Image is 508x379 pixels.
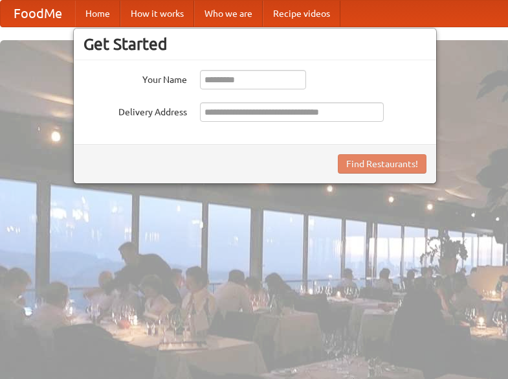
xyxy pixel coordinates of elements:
[338,154,426,174] button: Find Restaurants!
[75,1,120,27] a: Home
[1,1,75,27] a: FoodMe
[120,1,194,27] a: How it works
[83,102,187,119] label: Delivery Address
[263,1,340,27] a: Recipe videos
[83,70,187,86] label: Your Name
[194,1,263,27] a: Who we are
[83,34,426,54] h3: Get Started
